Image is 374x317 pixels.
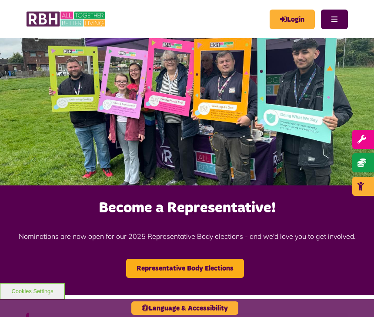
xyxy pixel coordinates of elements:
[4,198,370,218] h2: Become a Representative!
[270,10,315,29] a: MyRBH
[4,218,370,254] p: Nominations are now open for our 2025 Representative Body elections - and we'd love you to get in...
[126,259,244,278] a: Representative Body Elections
[335,278,374,317] iframe: Netcall Web Assistant for live chat
[131,301,238,315] button: Language & Accessibility
[321,10,348,29] button: Navigation
[26,9,107,30] img: RBH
